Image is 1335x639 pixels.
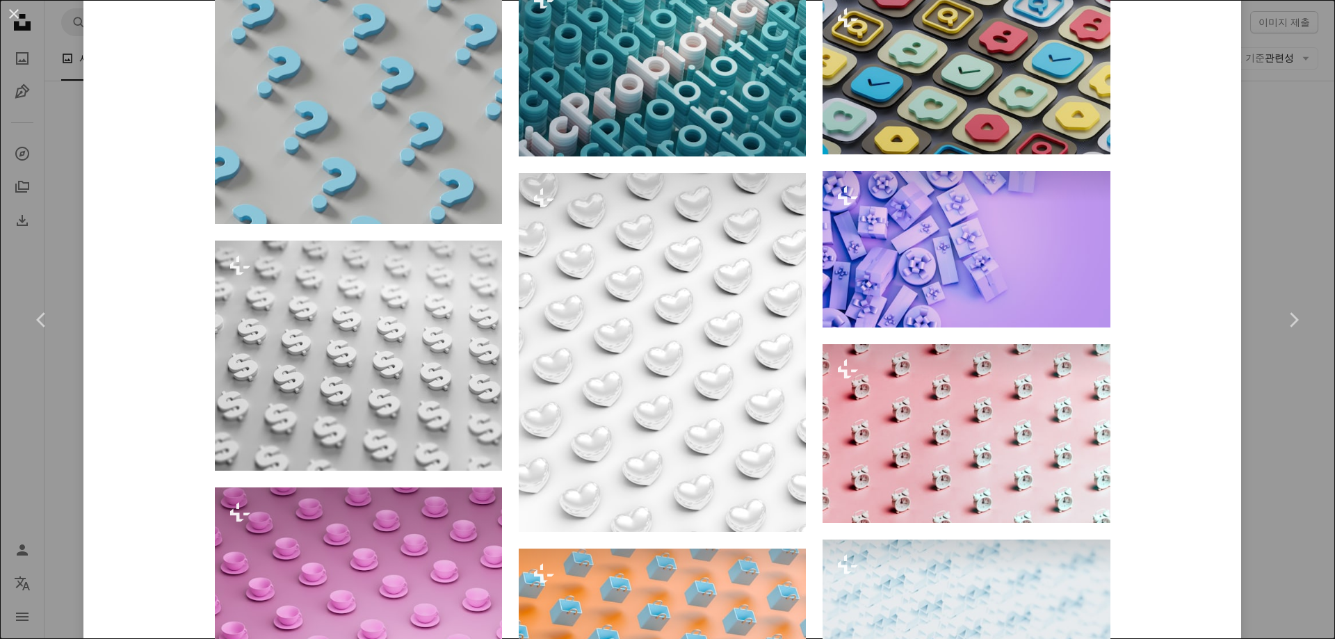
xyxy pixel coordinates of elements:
[215,24,502,37] a: 회색 표면에 많은 물음표
[1252,253,1335,387] a: 다음
[519,173,806,533] img: 흰색 바탕에 많은 흰색 하트
[215,349,502,362] a: 테이블 위에 앉아있는 많은 흰색 달러 기호
[823,171,1110,327] img: 테이블 위에 놓인 선물 잔뜩
[519,58,806,71] a: 테이블에 있는 다양한 색상의 개체
[823,427,1110,439] a: 작은 흰색 개체가 많은 분홍색 배경
[519,346,806,358] a: 흰색 바탕에 많은 흰색 하트
[519,610,806,623] a: 서로 위에 앉아있는 파란색 상자 그룹
[823,344,1110,523] img: 작은 흰색 개체가 많은 분홍색 배경
[215,241,502,471] img: 테이블 위에 앉아있는 많은 흰색 달러 기호
[823,617,1110,630] a: 배경 패턴
[823,67,1110,80] a: 다양한 색상의 버튼이 있는 컴퓨터 키보드의 클로즈업
[823,243,1110,255] a: 테이블 위에 놓인 선물 잔뜩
